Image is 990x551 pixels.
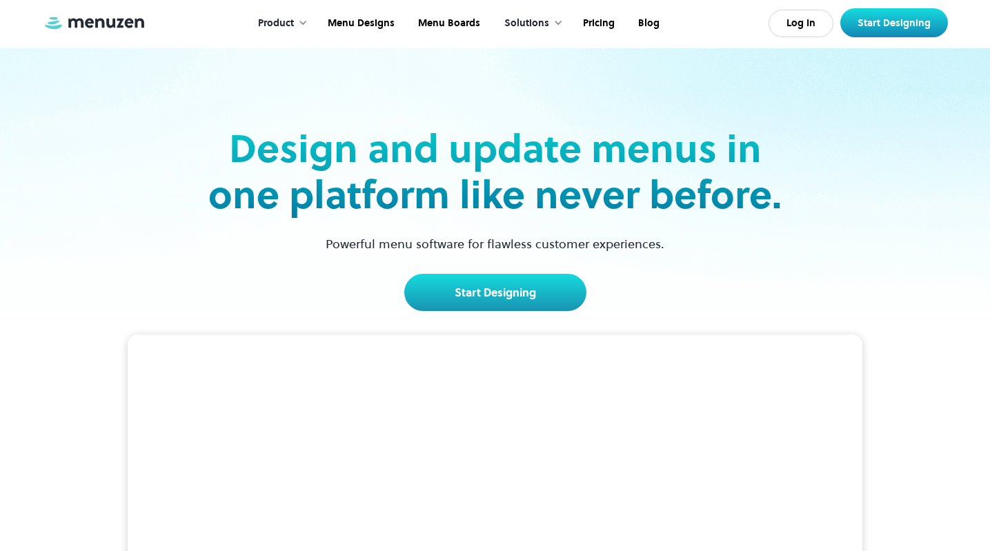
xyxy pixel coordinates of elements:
[315,2,405,45] a: Menu Designs
[504,16,549,31] div: Solutions
[404,274,586,311] a: Start Designing
[258,16,294,31] div: Product
[405,2,491,45] a: Menu Boards
[491,2,570,45] div: Solutions
[625,2,670,45] a: Blog
[308,234,682,253] p: Powerful menu software for flawless customer experiences.
[204,126,786,218] h2: Design and update menus in one platform like never before.
[244,2,315,45] div: Product
[840,8,948,37] a: Start Designing
[570,2,625,45] a: Pricing
[769,10,833,37] a: Log In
